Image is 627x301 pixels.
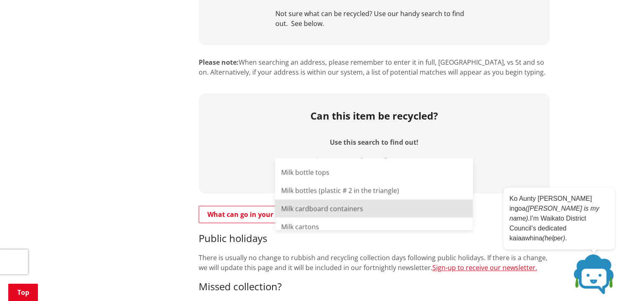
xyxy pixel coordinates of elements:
[8,284,38,301] a: Top
[275,199,473,217] li: Milk cardboard containers
[330,139,418,146] label: Use this search to find out!
[275,163,473,181] li: Milk bottle tops
[310,110,438,122] h2: Can this item be recycled?
[199,281,550,293] h3: Missed collection?
[275,9,473,28] p: Not sure what can be recycled? Use our handy search to find out. See below.
[199,233,550,245] h3: Public holidays
[510,194,608,243] p: Ko Aunty [PERSON_NAME] ingoa I’m Waikato District Council’s dedicated kaiaawhina .
[199,206,353,223] a: What can go in your kerbside recycling
[199,253,550,273] p: There is usually no change to rubbish and recycling collection days following public holidays. If...
[542,235,565,242] em: (helper)
[199,57,550,77] p: When searching an address, please remember to enter it in full, [GEOGRAPHIC_DATA], vs St and so o...
[275,217,473,235] li: Milk cartons
[275,181,473,199] li: Milk bottles (plastic # 2 in the triangle)
[432,263,537,272] a: Sign-up to receive our newsletter.
[510,205,599,222] em: ([PERSON_NAME] is my name).
[199,58,239,67] strong: Please note:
